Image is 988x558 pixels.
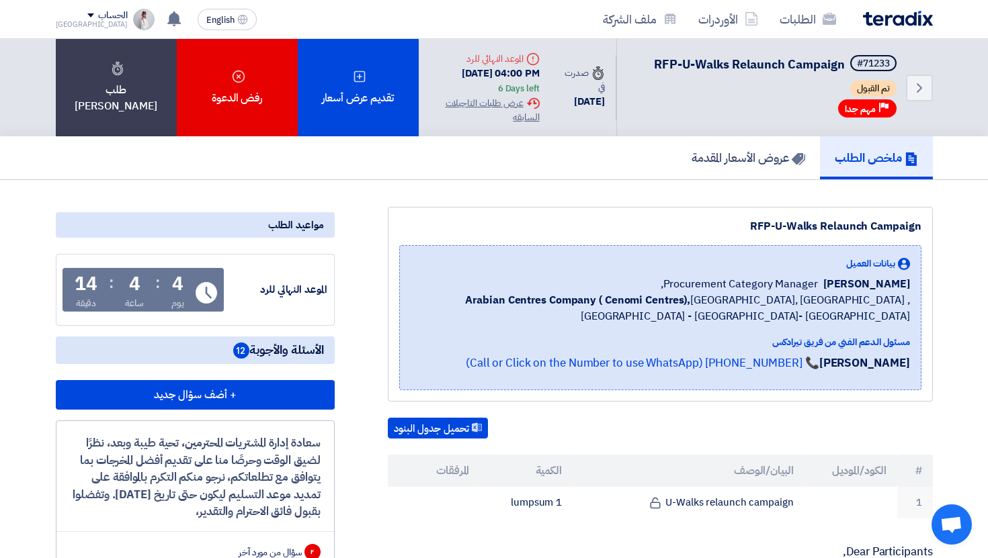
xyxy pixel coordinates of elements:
[677,136,820,179] a: عروض الأسعار المقدمة
[897,455,933,487] th: #
[845,103,876,115] span: مهم جدا
[654,55,899,74] h5: RFP-U-Walks Relaunch Campaign
[399,218,921,234] div: RFP-U-Walks Relaunch Campaign
[661,276,818,292] span: Procurement Category Manager,
[177,39,298,136] div: رفض الدعوة
[857,59,890,68] div: #71233
[233,342,249,359] span: 12
[429,52,540,66] div: الموعد النهائي للرد
[388,418,488,439] button: تحميل جدول البنود
[897,487,933,518] td: 1
[688,3,769,35] a: الأوردرات
[198,9,257,30] button: English
[820,136,933,179] a: ملخص الطلب
[805,455,897,487] th: الكود/الموديل
[480,455,573,487] th: الكمية
[654,55,845,73] span: RFP-U-Walks Relaunch Campaign
[863,11,933,26] img: Teradix logo
[465,292,690,308] b: Arabian Centres Company ( Cenomi Centres),
[823,276,910,292] span: [PERSON_NAME]
[592,3,688,35] a: ملف الشركة
[498,82,540,95] div: 6 Days left
[480,487,573,518] td: 1 lumpsum
[56,39,177,136] div: طلب [PERSON_NAME]
[692,150,805,165] h5: عروض الأسعار المقدمة
[171,296,184,310] div: يوم
[850,81,897,97] span: تم القبول
[429,66,540,96] div: [DATE] 04:00 PM
[411,335,910,349] div: مسئول الدعم الفني من فريق تيرادكس
[561,94,605,109] div: [DATE]
[466,355,819,371] a: 📞 [PHONE_NUMBER] (Call or Click on the Number to use WhatsApp)
[56,380,335,410] button: + أضف سؤال جديد
[56,21,128,28] div: [GEOGRAPHIC_DATA]
[75,275,97,293] div: 14
[155,271,160,295] div: :
[70,434,321,520] div: سعادة إدارة المشتريات المحترمين، تحية طيبة وبعد، نظرًا لضيق الوقت وحرصًا منا على تقديم أفضل المخر...
[125,296,145,310] div: ساعة
[233,342,324,359] span: الأسئلة والأجوبة
[388,455,481,487] th: المرفقات
[172,275,183,293] div: 4
[769,3,847,35] a: الطلبات
[835,150,918,165] h5: ملخص الطلب
[411,292,910,324] span: [GEOGRAPHIC_DATA], [GEOGRAPHIC_DATA] ,[GEOGRAPHIC_DATA] - [GEOGRAPHIC_DATA]- [GEOGRAPHIC_DATA]
[76,296,97,310] div: دقيقة
[819,355,910,371] strong: [PERSON_NAME]
[56,212,335,238] div: مواعيد الطلب
[98,10,127,21] div: الحساب
[573,487,805,518] td: U-Walks relaunch campaign
[429,96,540,124] div: عرض طلبات التاجيلات السابقه
[129,275,140,293] div: 4
[206,15,235,25] span: English
[573,455,805,487] th: البيان/الوصف
[932,504,972,545] div: دردشة مفتوحة
[561,66,605,94] div: صدرت في
[133,9,155,30] img: BDDAEEFDDACDAEA_1756647670177.jpeg
[227,282,327,297] div: الموعد النهائي للرد
[298,39,419,136] div: تقديم عرض أسعار
[109,271,114,295] div: :
[846,257,895,271] span: بيانات العميل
